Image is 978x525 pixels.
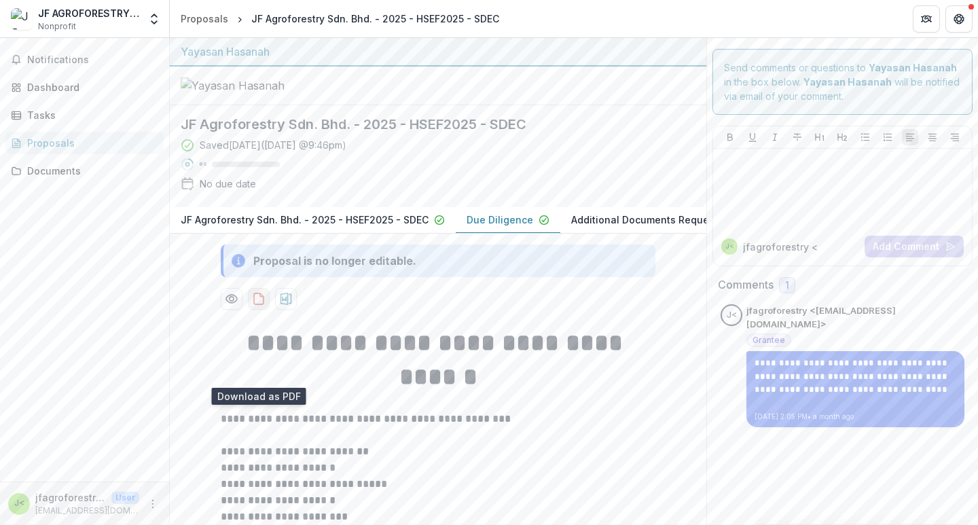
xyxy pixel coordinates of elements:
p: jfagroforestry <[EMAIL_ADDRESS][DOMAIN_NAME]> [746,304,964,331]
p: Due Diligence [467,213,533,227]
button: Bullet List [857,129,873,145]
button: download-proposal [248,288,270,310]
button: Align Center [924,129,941,145]
div: Send comments or questions to in the box below. will be notified via email of your comment. [712,49,973,115]
a: Dashboard [5,76,164,98]
strong: Yayasan Hasanah [869,62,957,73]
button: More [145,496,161,512]
p: User [111,492,139,504]
button: Align Right [947,129,963,145]
button: Heading 2 [834,129,850,145]
button: Ordered List [880,129,896,145]
div: JF Agroforestry Sdn. Bhd. - 2025 - HSEF2025 - SDEC [251,12,499,26]
div: Tasks [27,108,153,122]
button: Strike [789,129,805,145]
div: No due date [200,177,256,191]
button: download-proposal [275,288,297,310]
a: Proposals [5,132,164,154]
div: Proposal is no longer editable. [253,253,416,269]
div: jfagroforestry <jfagroforestry@gmail.com> [727,311,737,320]
button: Bold [722,129,738,145]
div: Saved [DATE] ( [DATE] @ 9:46pm ) [200,138,346,152]
div: JF AGROFORESTRY SDN. BHD. [38,6,139,20]
strong: Yayasan Hasanah [803,76,892,88]
div: Documents [27,164,153,178]
p: [EMAIL_ADDRESS][DOMAIN_NAME] [35,505,139,517]
button: Heading 1 [812,129,828,145]
button: Italicize [767,129,783,145]
h2: Comments [718,278,774,291]
p: JF Agroforestry Sdn. Bhd. - 2025 - HSEF2025 - SDEC [181,213,429,227]
span: 1 [785,280,789,291]
nav: breadcrumb [175,9,505,29]
p: Additional Documents Request [571,213,718,227]
span: Grantee [753,336,785,345]
h2: JF Agroforestry Sdn. Bhd. - 2025 - HSEF2025 - SDEC [181,116,674,132]
a: Documents [5,160,164,182]
button: Align Left [902,129,918,145]
div: jfagroforestry <jfagroforestry@gmail.com> [725,243,734,250]
img: Yayasan Hasanah [181,77,316,94]
p: jfagroforestry < [743,240,818,254]
button: Open entity switcher [145,5,164,33]
span: Notifications [27,54,158,66]
p: [DATE] 2:05 PM • a month ago [755,412,956,422]
a: Proposals [175,9,234,29]
img: JF AGROFORESTRY SDN. BHD. [11,8,33,30]
div: Dashboard [27,80,153,94]
span: Nonprofit [38,20,76,33]
a: Tasks [5,104,164,126]
div: Proposals [27,136,153,150]
p: 0 % [200,160,206,169]
div: Yayasan Hasanah [181,43,695,60]
button: Preview f12ed8fa-d937-4979-ac51-53622c92efe1-2.pdf [221,288,242,310]
p: jfagroforestry <[EMAIL_ADDRESS][DOMAIN_NAME]> [35,490,106,505]
button: Underline [744,129,761,145]
button: Notifications [5,49,164,71]
div: Proposals [181,12,228,26]
button: Add Comment [865,236,964,257]
div: jfagroforestry <jfagroforestry@gmail.com> [14,499,24,508]
button: Get Help [945,5,973,33]
button: Partners [913,5,940,33]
